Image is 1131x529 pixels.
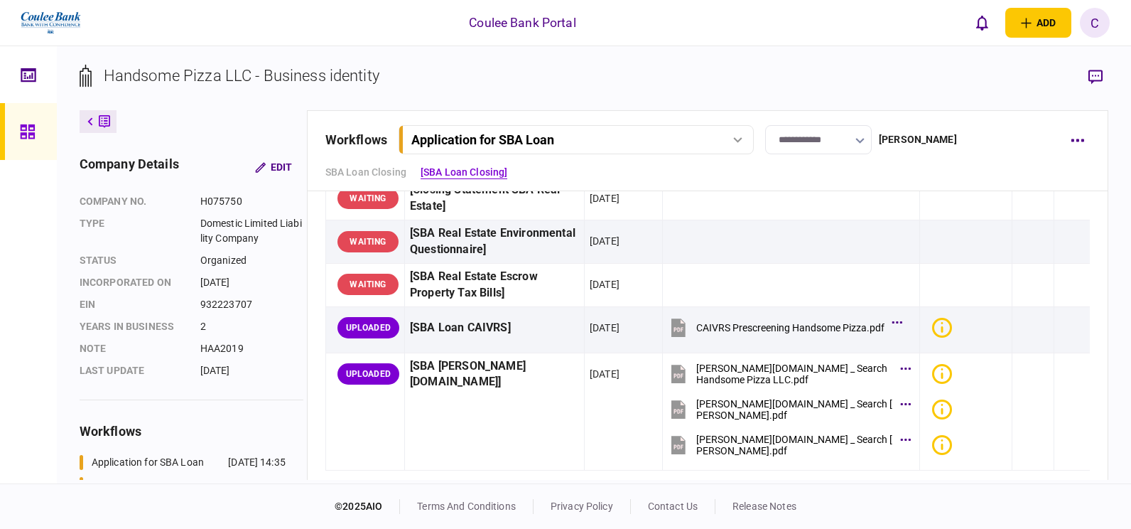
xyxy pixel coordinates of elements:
button: SAM.gov _ Search Handsome Pizza LLC.pdf [668,358,907,390]
button: open notifications list [967,8,997,38]
button: SAM.gov _ Search Christia Carini Hanson.pdf [668,429,907,461]
div: 932223707 [200,297,303,312]
div: [DATE] [590,321,619,335]
button: SAM.gov _ Search Dean M Hanson.pdf [668,394,907,426]
div: incorporated on [80,275,186,290]
a: SBA Loan Closing [325,165,406,180]
div: SAM.gov _ Search Handsome Pizza LLC.pdf [696,363,893,385]
div: Organized [200,253,303,268]
div: [Closing Statement SBA Real Estate] [410,182,579,215]
div: [DATE] [200,275,303,290]
div: Financial Requirements [92,477,197,492]
div: [DATE] 14:35 [228,455,286,470]
div: workflows [80,422,303,441]
div: status [80,253,186,268]
div: [DATE] [200,363,303,378]
div: SAM.gov _ Search Christia Carini Hanson.pdf [696,434,893,456]
button: Bad quality [932,318,958,338]
div: workflows [325,130,387,149]
button: Bad quality [932,364,958,384]
div: [DATE] [590,234,619,248]
div: [SBA Loan CAIVRS] [410,312,579,344]
a: privacy policy [551,501,613,512]
div: Bad quality [932,364,952,384]
button: Application for SBA Loan [399,125,754,154]
div: Bad quality [932,435,952,455]
div: [PERSON_NAME] [879,132,957,147]
div: Domestic Limited Liability Company [200,216,303,246]
div: Application for SBA Loan [92,455,204,470]
div: WAITING [337,188,399,209]
div: note [80,341,186,356]
button: Bad quality [932,400,958,420]
a: release notes [732,501,796,512]
button: Bad quality [932,435,958,455]
div: Coulee Bank Portal [469,14,575,32]
div: WAITING [337,231,399,252]
div: Bad quality [932,318,952,338]
div: company no. [80,194,186,209]
a: Application for SBA Loan[DATE] 14:35 [80,455,286,470]
a: contact us [648,501,698,512]
a: terms and conditions [417,501,516,512]
div: CAIVRS Prescreening Handsome Pizza.pdf [696,322,884,333]
div: UPLOADED [337,317,399,338]
div: Type [80,216,186,246]
div: [DATE] [590,367,619,381]
div: Bad quality [932,400,952,420]
div: Application for SBA Loan [411,132,554,147]
div: H075750 [200,194,303,209]
div: Handsome Pizza LLC - Business identity [104,64,379,87]
div: [SBA [PERSON_NAME][DOMAIN_NAME]] [410,358,579,391]
div: company details [80,154,179,180]
button: C [1080,8,1110,38]
div: years in business [80,319,186,334]
div: WAITING [337,274,399,295]
img: client company logo [19,5,82,41]
div: [SBA Real Estate Escrow Property Tax Bills] [410,269,579,301]
div: 2 [200,319,303,334]
div: EIN [80,297,186,312]
div: last update [80,363,186,378]
div: SAM.gov _ Search Dean M Hanson.pdf [696,398,893,421]
div: [DATE] 11:19 [228,477,286,492]
div: [DATE] [590,277,619,292]
div: [DATE] [590,191,619,205]
div: UPLOADED [337,363,399,385]
a: Financial Requirements[DATE] 11:19 [80,477,286,492]
button: CAIVRS Prescreening Handsome Pizza.pdf [668,312,899,344]
div: © 2025 AIO [335,499,400,514]
div: [SBA Real Estate Environmental Questionnaire] [410,225,579,258]
a: [SBA Loan Closing] [421,165,507,180]
div: HAA2019 [200,341,303,356]
button: open adding identity options [1005,8,1071,38]
button: Edit [244,154,303,180]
